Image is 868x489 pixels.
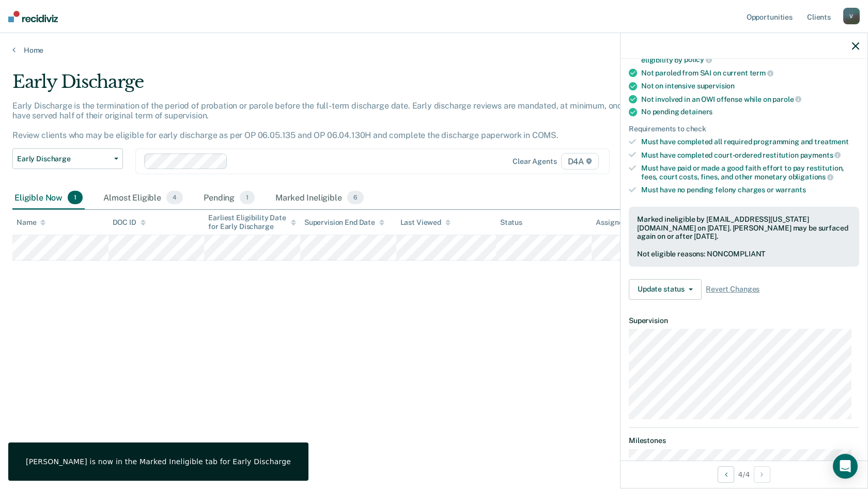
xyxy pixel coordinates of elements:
[629,279,702,300] button: Update status
[166,191,183,204] span: 4
[754,466,770,483] button: Next Opportunity
[629,436,859,445] dt: Milestones
[304,218,384,227] div: Supervision End Date
[706,285,760,294] span: Revert Changes
[17,218,45,227] div: Name
[637,250,851,258] div: Not eligible reasons: NONCOMPLIANT
[641,95,859,104] div: Not involved in an OWI offense while on
[680,108,712,116] span: detainers
[26,457,291,466] div: [PERSON_NAME] is now in the Marked Ineligible tab for Early Discharge
[101,187,185,209] div: Almost Eligible
[561,153,599,170] span: D4A
[833,454,858,479] div: Open Intercom Messenger
[641,82,859,90] div: Not on intensive
[113,218,146,227] div: DOC ID
[800,151,841,159] span: payments
[12,187,85,209] div: Eligible Now
[772,95,801,103] span: parole
[843,8,860,24] div: V
[621,461,867,488] div: 4 / 4
[637,215,851,241] div: Marked ineligible by [EMAIL_ADDRESS][US_STATE][DOMAIN_NAME] on [DATE]. [PERSON_NAME] may be surfa...
[596,218,644,227] div: Assigned to
[641,137,859,146] div: Must have completed all required programming and
[347,191,364,204] span: 6
[684,55,712,64] span: policy
[273,187,366,209] div: Marked Ineligible
[240,191,255,204] span: 1
[208,213,296,231] div: Earliest Eligibility Date for Early Discharge
[12,101,654,141] p: Early Discharge is the termination of the period of probation or parole before the full-term disc...
[641,150,859,160] div: Must have completed court-ordered restitution
[629,316,859,325] dt: Supervision
[12,45,856,55] a: Home
[788,173,833,181] span: obligations
[513,157,556,166] div: Clear agents
[8,11,58,22] img: Recidiviz
[400,218,451,227] div: Last Viewed
[641,68,859,78] div: Not paroled from SAI on current
[629,125,859,133] div: Requirements to check
[641,164,859,181] div: Must have paid or made a good faith effort to pay restitution, fees, court costs, fines, and othe...
[202,187,257,209] div: Pending
[750,69,773,77] span: term
[500,218,522,227] div: Status
[718,466,734,483] button: Previous Opportunity
[641,108,859,116] div: No pending
[776,186,806,194] span: warrants
[12,71,663,101] div: Early Discharge
[68,191,83,204] span: 1
[814,137,849,146] span: treatment
[697,82,735,90] span: supervision
[17,155,110,163] span: Early Discharge
[641,186,859,194] div: Must have no pending felony charges or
